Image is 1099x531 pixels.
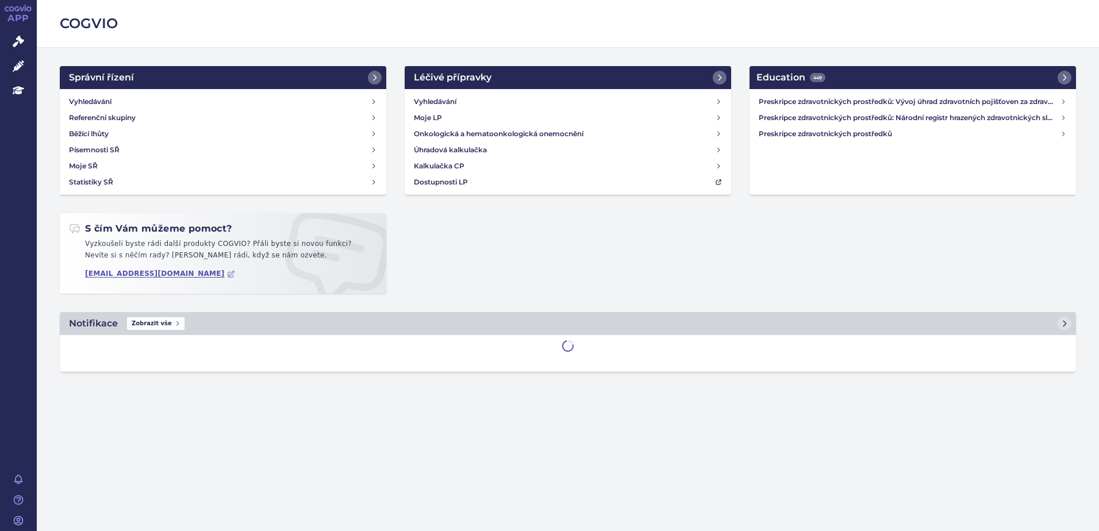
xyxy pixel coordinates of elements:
[69,144,120,156] h4: Písemnosti SŘ
[60,312,1076,335] a: NotifikaceZobrazit vše
[754,110,1071,126] a: Preskripce zdravotnických prostředků: Národní registr hrazených zdravotnických služeb (NRHZS)
[414,128,583,140] h4: Onkologická a hematoonkologická onemocnění
[414,71,491,84] h2: Léčivé přípravky
[409,94,727,110] a: Vyhledávání
[756,71,825,84] h2: Education
[754,126,1071,142] a: Preskripce zdravotnických prostředků
[69,96,112,107] h4: Vyhledávání
[127,317,185,330] span: Zobrazit vše
[409,126,727,142] a: Onkologická a hematoonkologická onemocnění
[69,176,113,188] h4: Statistiky SŘ
[409,158,727,174] a: Kalkulačka CP
[759,128,1060,140] h4: Preskripce zdravotnických prostředků
[759,112,1060,124] h4: Preskripce zdravotnických prostředků: Národní registr hrazených zdravotnických služeb (NRHZS)
[414,96,456,107] h4: Vyhledávání
[64,142,382,158] a: Písemnosti SŘ
[810,73,825,82] span: 449
[754,94,1071,110] a: Preskripce zdravotnických prostředků: Vývoj úhrad zdravotních pojišťoven za zdravotnické prostředky
[60,66,386,89] a: Správní řízení
[409,174,727,190] a: Dostupnosti LP
[409,142,727,158] a: Úhradová kalkulačka
[60,14,1076,33] h2: COGVIO
[69,160,98,172] h4: Moje SŘ
[69,238,377,265] p: Vyzkoušeli byste rádi další produkty COGVIO? Přáli byste si novou funkci? Nevíte si s něčím rady?...
[69,112,136,124] h4: Referenční skupiny
[69,317,118,330] h2: Notifikace
[64,158,382,174] a: Moje SŘ
[414,112,442,124] h4: Moje LP
[750,66,1076,89] a: Education449
[409,110,727,126] a: Moje LP
[759,96,1060,107] h4: Preskripce zdravotnických prostředků: Vývoj úhrad zdravotních pojišťoven za zdravotnické prostředky
[414,176,468,188] h4: Dostupnosti LP
[405,66,731,89] a: Léčivé přípravky
[64,94,382,110] a: Vyhledávání
[64,126,382,142] a: Běžící lhůty
[85,270,235,278] a: [EMAIL_ADDRESS][DOMAIN_NAME]
[414,144,487,156] h4: Úhradová kalkulačka
[69,128,109,140] h4: Běžící lhůty
[64,110,382,126] a: Referenční skupiny
[69,222,232,235] h2: S čím Vám můžeme pomoct?
[414,160,464,172] h4: Kalkulačka CP
[64,174,382,190] a: Statistiky SŘ
[69,71,134,84] h2: Správní řízení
